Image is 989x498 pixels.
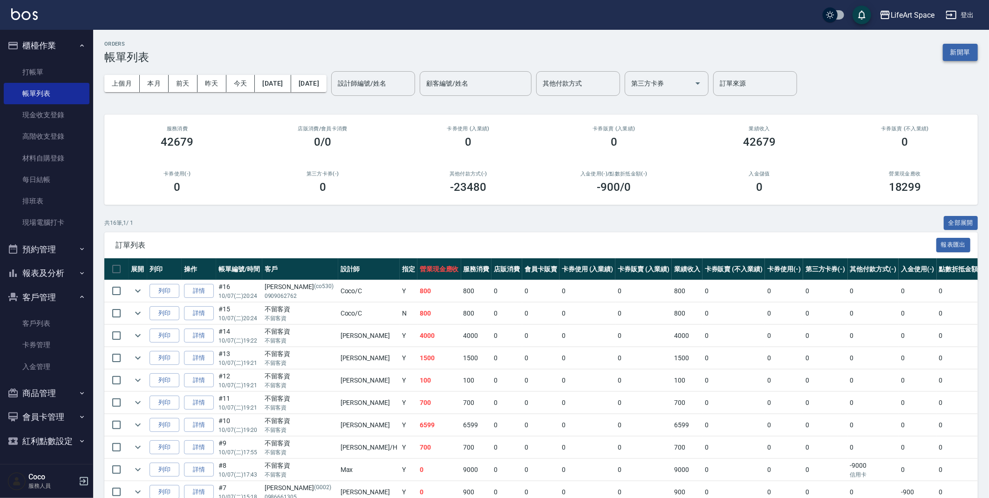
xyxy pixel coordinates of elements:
[559,325,616,347] td: 0
[184,284,214,298] a: 詳情
[131,440,145,454] button: expand row
[803,370,848,391] td: 0
[522,347,559,369] td: 0
[756,181,763,194] h3: 0
[265,416,336,426] div: 不留客資
[461,370,492,391] td: 100
[491,280,522,302] td: 0
[129,258,147,280] th: 展開
[765,370,803,391] td: 0
[314,282,334,292] p: (co530)
[899,303,937,324] td: 0
[28,482,76,490] p: 服務人員
[765,347,803,369] td: 0
[899,280,937,302] td: 0
[184,306,214,321] a: 詳情
[265,461,336,471] div: 不留客資
[417,437,461,458] td: 700
[265,381,336,390] p: 不留客資
[407,126,530,132] h2: 卡券使用 (入業績)
[216,392,262,414] td: #11
[672,258,703,280] th: 業績收入
[400,370,417,391] td: Y
[615,392,672,414] td: 0
[848,347,899,369] td: 0
[615,414,672,436] td: 0
[848,414,899,436] td: 0
[703,303,765,324] td: 0
[265,394,336,404] div: 不留客資
[4,334,89,356] a: 卡券管理
[937,437,988,458] td: 0
[169,75,198,92] button: 前天
[765,414,803,436] td: 0
[400,414,417,436] td: Y
[104,75,140,92] button: 上個月
[765,303,803,324] td: 0
[552,171,676,177] h2: 入金使用(-) /點數折抵金額(-)
[491,437,522,458] td: 0
[672,325,703,347] td: 4000
[265,404,336,412] p: 不留客資
[698,171,821,177] h2: 入金儲值
[131,463,145,477] button: expand row
[265,359,336,367] p: 不留客資
[255,75,291,92] button: [DATE]
[216,325,262,347] td: #14
[4,104,89,126] a: 現金收支登錄
[703,437,765,458] td: 0
[265,292,336,300] p: 0909062762
[338,392,400,414] td: [PERSON_NAME]
[765,325,803,347] td: 0
[559,280,616,302] td: 0
[943,47,978,56] a: 新開單
[4,237,89,262] button: 預約管理
[216,459,262,481] td: #8
[417,303,461,324] td: 800
[262,258,338,280] th: 客戶
[937,392,988,414] td: 0
[265,327,336,336] div: 不留客資
[803,392,848,414] td: 0
[400,459,417,481] td: Y
[184,396,214,410] a: 詳情
[150,463,179,477] button: 列印
[218,404,260,412] p: 10/07 (二) 19:21
[848,392,899,414] td: 0
[461,258,492,280] th: 服務消費
[559,370,616,391] td: 0
[672,347,703,369] td: 1500
[4,405,89,429] button: 會員卡管理
[461,303,492,324] td: 800
[400,280,417,302] td: Y
[417,370,461,391] td: 100
[803,459,848,481] td: 0
[672,392,703,414] td: 700
[198,75,226,92] button: 昨天
[491,392,522,414] td: 0
[597,181,631,194] h3: -900 /0
[4,34,89,58] button: 櫃檯作業
[899,370,937,391] td: 0
[937,325,988,347] td: 0
[320,181,326,194] h3: 0
[116,171,239,177] h2: 卡券使用(-)
[4,313,89,334] a: 客戶列表
[417,414,461,436] td: 6599
[184,418,214,432] a: 詳情
[522,258,559,280] th: 會員卡販賣
[765,280,803,302] td: 0
[216,437,262,458] td: #9
[218,292,260,300] p: 10/07 (二) 20:24
[698,126,821,132] h2: 業績收入
[182,258,216,280] th: 操作
[803,303,848,324] td: 0
[28,472,76,482] h5: Coco
[338,303,400,324] td: Coco /C
[216,414,262,436] td: #10
[876,6,938,25] button: LifeArt Space
[853,6,871,24] button: save
[848,370,899,391] td: 0
[261,126,385,132] h2: 店販消費 /會員卡消費
[522,370,559,391] td: 0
